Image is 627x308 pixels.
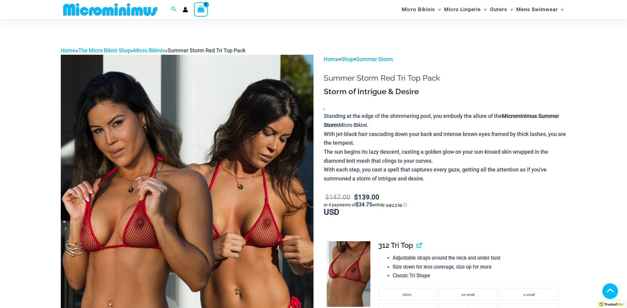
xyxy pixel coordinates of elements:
[439,288,497,300] li: xx-small
[378,288,436,300] li: micro
[354,193,379,201] bdi: 139.00
[516,2,558,17] span: Mens Swimwear
[61,47,76,54] a: Home
[325,193,351,201] bdi: 147.00
[61,47,246,54] span: » » »
[435,2,441,17] span: Menu Toggle
[558,2,564,17] span: Menu Toggle
[490,2,507,17] span: Outers
[168,47,246,54] span: Summer Storm Red Tri Top Pack
[194,2,208,16] a: View Shopping Cart, empty
[324,113,559,128] b: Microminimus Summer Storm
[393,254,561,263] li: Adjustable straps around the neck and under bust
[403,293,412,297] span: micro
[324,87,566,97] h3: Storm of Intrigue & Desire
[356,202,372,208] span: $34.75
[61,3,160,16] img: MM SHOP LOGO FLAT
[324,202,566,208] div: or 4 payments of$34.75withSezzle Click to learn more about Sezzle
[507,2,513,17] span: Menu Toggle
[171,6,177,13] a: Search icon link
[378,241,413,250] span: 312 Tri Top
[489,2,515,17] a: OutersMenu ToggleMenu Toggle
[399,1,566,18] nav: Site Navigation
[78,47,131,54] a: The Micro Bikini Shop
[524,293,535,297] span: x-small
[354,193,358,201] span: $
[324,56,338,62] a: Home
[393,271,561,280] li: Classic Tri Shape
[515,2,565,17] a: Mens SwimwearMenu ToggleMenu Toggle
[462,293,475,297] span: xx-small
[134,47,165,54] a: Micro Bikinis
[380,202,402,208] img: Sezzle
[400,2,443,17] a: Micro BikinisMenu ToggleMenu Toggle
[443,2,488,17] a: Micro LingerieMenu ToggleMenu Toggle
[402,2,435,17] span: Micro Bikinis
[325,193,329,201] span: $
[481,2,487,17] span: Menu Toggle
[324,202,566,208] div: or 4 payments of with
[356,56,393,62] a: Summer Storm
[324,192,566,217] p: USD
[327,241,370,307] img: Summer Storm Red 312 Tri Top
[393,263,561,272] li: Size down for less coverage, size up for more
[500,288,558,300] li: x-small
[324,73,566,83] h1: Summer Storm Red Tri Top Pack
[324,55,566,64] p: > >
[183,7,188,12] a: Account icon link
[324,112,566,183] p: Standing at the edge of the shimmering pool, you embody the allure of the Micro Bikini. With jet-...
[444,2,481,17] span: Micro Lingerie
[324,87,566,183] div: ,
[341,56,354,62] a: Shop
